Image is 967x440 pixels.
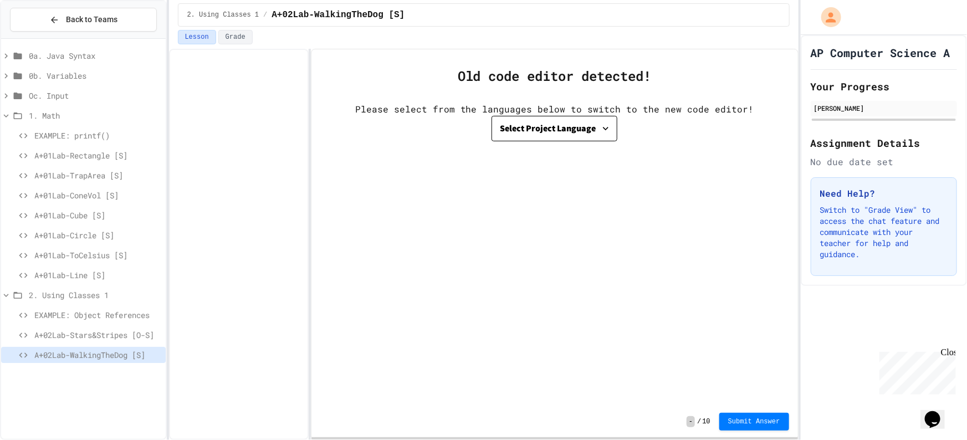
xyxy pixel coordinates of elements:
[34,229,161,241] span: A+01Lab-Circle [S]
[34,269,161,281] span: A+01Lab-Line [S]
[875,347,956,395] iframe: chat widget
[29,70,161,81] span: 0b. Variables
[66,14,117,25] span: Back to Teams
[10,8,157,32] button: Back to Teams
[34,170,161,181] span: A+01Lab-TrapArea [S]
[702,417,710,426] span: 10
[272,8,405,22] span: A+02Lab-WalkingTheDog [S]
[811,135,958,151] h2: Assignment Details
[34,190,161,201] span: A+01Lab-ConeVol [S]
[458,66,652,86] div: Old code editor detected!
[218,30,253,44] button: Grade
[492,116,617,141] button: Select Project Language
[29,50,161,62] span: 0a. Java Syntax
[29,110,161,121] span: 1. Math
[697,417,701,426] span: /
[728,417,780,426] span: Submit Answer
[178,30,216,44] button: Lesson
[820,204,948,260] p: Switch to "Grade View" to access the chat feature and communicate with your teacher for help and ...
[719,413,789,431] button: Submit Answer
[920,396,956,429] iframe: chat widget
[500,121,596,136] div: Select Project Language
[34,209,161,221] span: A+01Lab-Cube [S]
[811,45,950,60] h1: AP Computer Science A
[4,4,76,70] div: Chat with us now!Close
[820,187,948,200] h3: Need Help?
[263,11,267,19] span: /
[811,155,958,168] div: No due date set
[29,289,161,301] span: 2. Using Classes 1
[34,349,161,361] span: A+02Lab-WalkingTheDog [S]
[355,103,754,116] div: Please select from the languages below to switch to the new code editor!
[34,329,161,341] span: A+02Lab-Stars&Stripes [O-S]
[34,150,161,161] span: A+01Lab-Rectangle [S]
[29,90,161,101] span: Oc. Input
[814,103,954,113] div: [PERSON_NAME]
[34,130,161,141] span: EXAMPLE: printf()
[187,11,259,19] span: 2. Using Classes 1
[34,249,161,261] span: A+01Lab-ToCelsius [S]
[34,309,161,321] span: EXAMPLE: Object References
[687,416,695,427] span: -
[811,79,958,94] h2: Your Progress
[810,4,844,30] div: My Account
